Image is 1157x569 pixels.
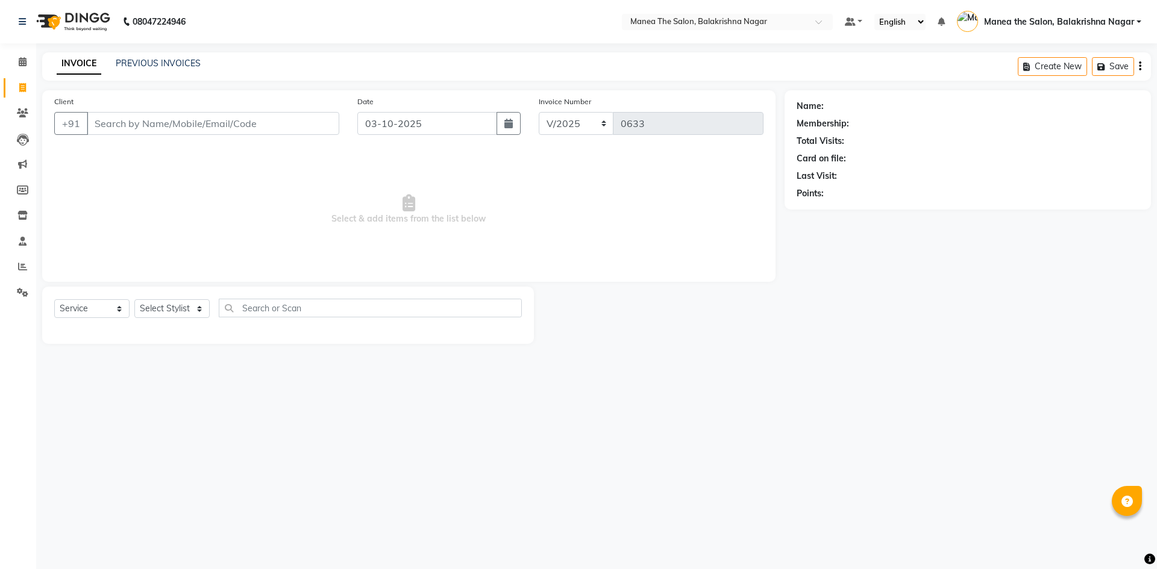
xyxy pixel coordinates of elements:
[797,117,849,130] div: Membership:
[133,5,186,39] b: 08047224946
[797,187,824,200] div: Points:
[797,100,824,113] div: Name:
[54,96,74,107] label: Client
[116,58,201,69] a: PREVIOUS INVOICES
[797,170,837,182] div: Last Visit:
[957,11,978,32] img: Manea the Salon, Balakrishna Nagar
[54,112,88,135] button: +91
[54,149,763,270] span: Select & add items from the list below
[57,53,101,75] a: INVOICE
[1018,57,1087,76] button: Create New
[1106,521,1145,557] iframe: chat widget
[31,5,113,39] img: logo
[219,299,522,317] input: Search or Scan
[539,96,591,107] label: Invoice Number
[87,112,339,135] input: Search by Name/Mobile/Email/Code
[797,135,844,148] div: Total Visits:
[1092,57,1134,76] button: Save
[984,16,1134,28] span: Manea the Salon, Balakrishna Nagar
[357,96,374,107] label: Date
[797,152,846,165] div: Card on file:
